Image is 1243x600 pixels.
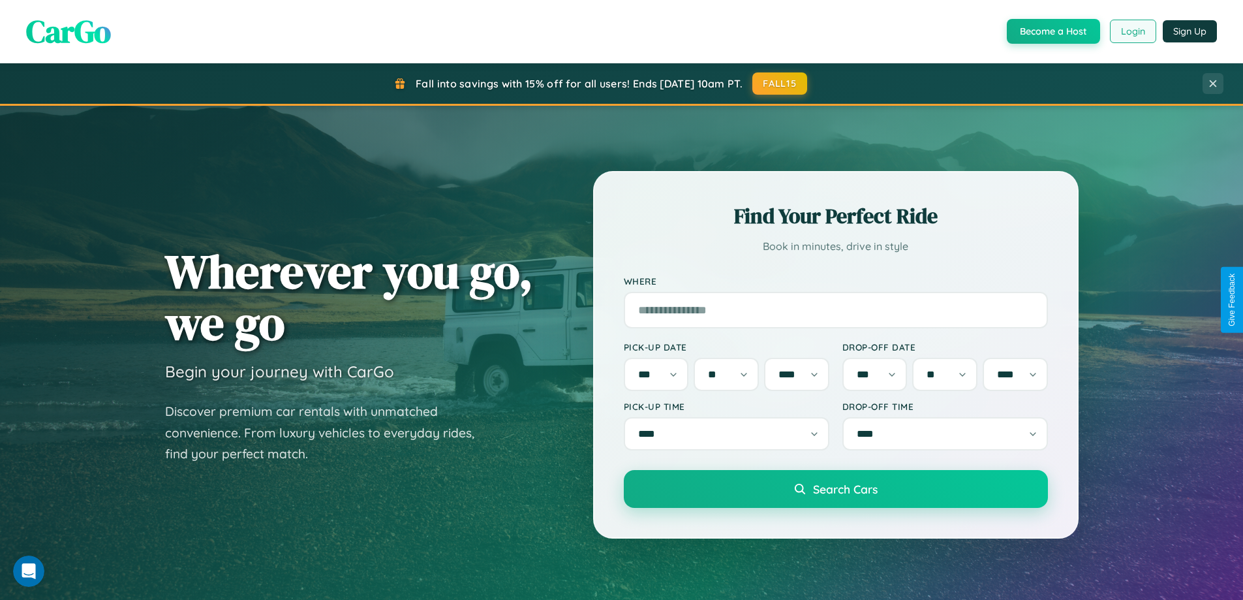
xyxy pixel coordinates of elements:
h3: Begin your journey with CarGo [165,362,394,381]
div: Give Feedback [1227,274,1236,326]
p: Discover premium car rentals with unmatched convenience. From luxury vehicles to everyday rides, ... [165,401,491,465]
label: Where [624,276,1048,287]
button: Sign Up [1163,20,1217,42]
button: Search Cars [624,470,1048,508]
label: Pick-up Time [624,401,829,412]
button: Login [1110,20,1156,43]
label: Pick-up Date [624,341,829,353]
h1: Wherever you go, we go [165,245,533,349]
iframe: Intercom live chat [13,556,44,587]
span: CarGo [26,10,111,53]
h2: Find Your Perfect Ride [624,202,1048,230]
span: Fall into savings with 15% off for all users! Ends [DATE] 10am PT. [416,77,743,90]
p: Book in minutes, drive in style [624,237,1048,256]
label: Drop-off Date [842,341,1048,353]
button: FALL15 [752,72,807,95]
label: Drop-off Time [842,401,1048,412]
span: Search Cars [813,482,878,496]
button: Become a Host [1007,19,1100,44]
